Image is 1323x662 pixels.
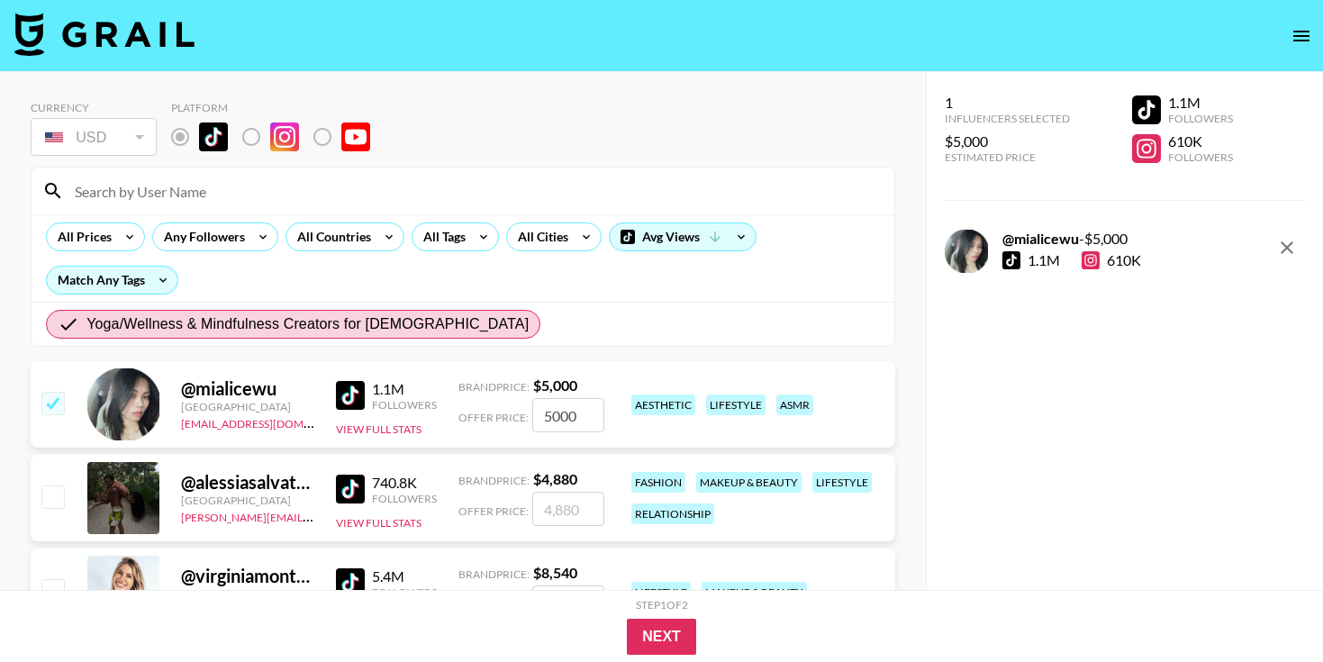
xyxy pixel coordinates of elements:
div: Currency is locked to USD [31,114,157,159]
div: All Cities [507,223,572,250]
strong: $ 4,880 [533,470,577,487]
div: Step 1 of 2 [636,598,688,612]
span: Offer Price: [458,504,529,518]
input: Search by User Name [64,177,884,205]
button: View Full Stats [336,422,421,436]
button: Next [627,619,696,655]
div: 1 [945,94,1070,112]
span: Brand Price: [458,380,530,394]
div: Estimated Price [945,150,1070,164]
div: 1.1M [1028,251,1060,269]
div: [GEOGRAPHIC_DATA] [181,587,314,601]
div: makeup & beauty [702,582,807,603]
a: [EMAIL_ADDRESS][DOMAIN_NAME] [181,413,362,431]
div: [GEOGRAPHIC_DATA] [181,400,314,413]
div: $5,000 [945,132,1070,150]
div: USD [34,122,153,153]
button: remove [1269,230,1305,266]
div: lifestyle [706,394,766,415]
a: [PERSON_NAME][EMAIL_ADDRESS][DOMAIN_NAME] [181,507,448,524]
span: Yoga/Wellness & Mindfulness Creators for [DEMOGRAPHIC_DATA] [86,313,529,335]
strong: $ 8,540 [533,564,577,581]
div: [GEOGRAPHIC_DATA] [181,494,314,507]
div: List locked to TikTok. [171,118,385,156]
div: lifestyle [812,472,872,493]
div: Followers [372,492,437,505]
div: relationship [631,503,714,524]
div: 740.8K [372,474,437,492]
div: - $ 5,000 [1002,230,1141,248]
div: 610K [1082,251,1141,269]
div: @ virginiamontemaggi [181,565,314,587]
div: asmr [776,394,813,415]
button: open drawer [1283,18,1319,54]
div: Avg Views [610,223,756,250]
div: Influencers Selected [945,112,1070,125]
div: @ mialicewu [181,377,314,400]
img: Instagram [270,122,299,151]
div: @ alessiasalvatore9 [181,471,314,494]
img: TikTok [199,122,228,151]
div: All Tags [412,223,469,250]
img: TikTok [336,475,365,503]
input: 8,540 [532,585,604,620]
div: Followers [1168,112,1233,125]
div: All Countries [286,223,375,250]
div: fashion [631,472,685,493]
span: Brand Price: [458,567,530,581]
div: 610K [1168,132,1233,150]
span: Offer Price: [458,411,529,424]
div: Platform [171,101,385,114]
input: 5,000 [532,398,604,432]
div: Currency [31,101,157,114]
div: lifestyle [631,582,691,603]
button: View Full Stats [336,516,421,530]
div: Followers [1168,150,1233,164]
div: 1.1M [1168,94,1233,112]
div: Match Any Tags [47,267,177,294]
img: TikTok [336,381,365,410]
img: Grail Talent [14,13,195,56]
img: TikTok [336,568,365,597]
div: Followers [372,398,437,412]
div: All Prices [47,223,115,250]
iframe: Drift Widget Chat Controller [1233,572,1301,640]
div: Followers [372,585,437,599]
span: Brand Price: [458,474,530,487]
div: 1.1M [372,380,437,398]
div: aesthetic [631,394,695,415]
img: YouTube [341,122,370,151]
strong: @ mialicewu [1002,230,1079,247]
div: Any Followers [153,223,249,250]
strong: $ 5,000 [533,376,577,394]
div: makeup & beauty [696,472,802,493]
div: 5.4M [372,567,437,585]
input: 4,880 [532,492,604,526]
